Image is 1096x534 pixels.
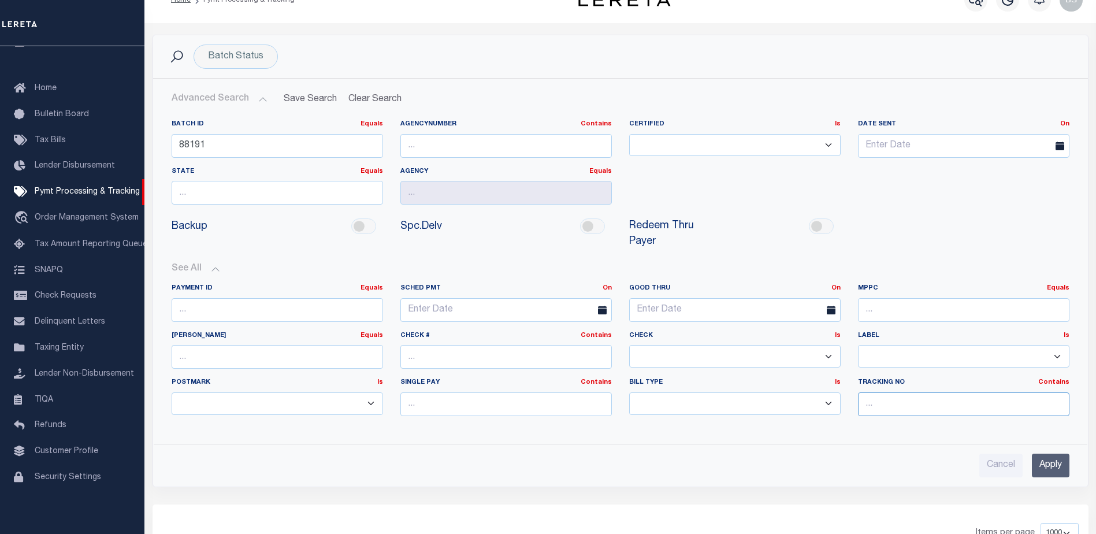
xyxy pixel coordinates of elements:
[1047,285,1069,291] a: Equals
[400,378,612,388] label: Single Pay
[400,181,612,205] input: ...
[1038,379,1069,385] a: Contains
[629,331,841,341] label: Check
[35,318,105,326] span: Delinquent Letters
[172,345,383,369] input: ...
[581,332,612,339] a: Contains
[849,120,1078,129] label: Date Sent
[629,298,841,322] input: Enter Date
[35,447,98,455] span: Customer Profile
[858,392,1069,416] input: ...
[835,121,841,127] a: Is
[581,379,612,385] a: Contains
[603,285,612,291] a: On
[172,284,383,294] label: Payment ID
[172,88,268,110] button: Advanced Search
[361,168,383,175] a: Equals
[35,188,140,196] span: Pymt Processing & Tracking
[172,167,383,177] label: State
[629,218,723,250] span: Redeem Thru Payer
[35,110,89,118] span: Bulletin Board
[392,284,621,294] label: SCHED PMT
[35,136,66,144] span: Tax Bills
[35,214,139,222] span: Order Management System
[858,134,1069,158] input: Enter Date
[35,84,57,92] span: Home
[835,379,841,385] a: Is
[172,134,383,158] input: ...
[172,181,383,205] input: ...
[361,285,383,291] a: Equals
[344,88,407,110] button: Clear Search
[621,284,849,294] label: Good Thru
[858,298,1069,322] input: ...
[629,120,841,129] label: Certified
[172,331,383,341] label: [PERSON_NAME]
[35,421,66,429] span: Refunds
[172,298,383,322] input: ...
[1064,332,1069,339] a: Is
[35,344,84,352] span: Taxing Entity
[35,473,101,481] span: Security Settings
[835,332,841,339] a: Is
[831,285,841,291] a: On
[1032,454,1069,477] input: Apply
[858,378,1069,388] label: Tracking No
[361,121,383,127] a: Equals
[858,331,1069,341] label: Label
[35,266,63,274] span: SNAPQ
[172,219,207,235] span: Backup
[172,264,1069,275] button: See All
[172,378,383,388] label: Postmark
[589,168,612,175] a: Equals
[400,219,442,235] span: Spc.Delv
[35,292,96,300] span: Check Requests
[400,345,612,369] input: ...
[400,167,612,177] label: Agency
[377,379,383,385] a: Is
[400,120,612,129] label: AgencyNumber
[858,284,1069,294] label: MPPC
[35,162,115,170] span: Lender Disbursement
[581,121,612,127] a: Contains
[277,88,344,110] button: Save Search
[400,392,612,416] input: ...
[400,134,612,158] input: ...
[14,211,32,226] i: travel_explore
[361,332,383,339] a: Equals
[400,298,612,322] input: Enter Date
[629,378,841,388] label: Bill Type
[35,395,53,403] span: TIQA
[1060,121,1069,127] a: On
[35,370,134,378] span: Lender Non-Disbursement
[172,120,383,129] label: Batch ID
[400,331,612,341] label: Check #
[35,240,147,249] span: Tax Amount Reporting Queue
[979,454,1023,477] input: Cancel
[194,44,278,69] div: Batch Status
